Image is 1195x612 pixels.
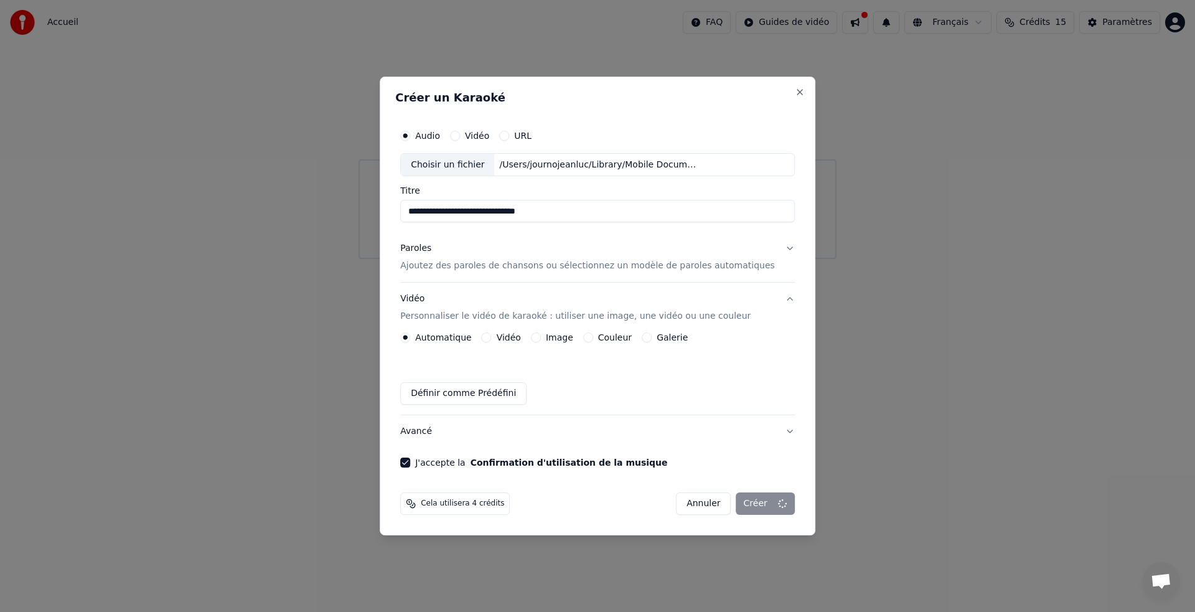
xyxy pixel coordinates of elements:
label: Titre [400,187,795,195]
label: Couleur [598,333,632,342]
button: Avancé [400,415,795,448]
label: Image [546,333,573,342]
p: Ajoutez des paroles de chansons ou sélectionnez un modèle de paroles automatiques [400,260,775,273]
div: Paroles [400,243,431,255]
div: Choisir un fichier [401,154,494,176]
h2: Créer un Karaoké [395,92,800,103]
button: Annuler [676,492,731,515]
label: Audio [415,131,440,140]
div: Vidéo [400,293,751,323]
button: VidéoPersonnaliser le vidéo de karaoké : utiliser une image, une vidéo ou une couleur [400,283,795,333]
span: Cela utilisera 4 crédits [421,499,504,509]
button: Définir comme Prédéfini [400,382,527,405]
label: Automatique [415,333,471,342]
label: Vidéo [497,333,521,342]
button: ParolesAjoutez des paroles de chansons ou sélectionnez un modèle de paroles automatiques [400,233,795,283]
label: URL [514,131,532,140]
label: J'accepte la [415,458,667,467]
label: Vidéo [465,131,489,140]
p: Personnaliser le vidéo de karaoké : utiliser une image, une vidéo ou une couleur [400,310,751,322]
label: Galerie [657,333,688,342]
div: VidéoPersonnaliser le vidéo de karaoké : utiliser une image, une vidéo ou une couleur [400,332,795,415]
div: /Users/journojeanluc/Library/Mobile Documents/com~apple~CloudDocs/Downloads/BNC OUVRE TES YEUX 4 ... [495,159,706,171]
button: J'accepte la [471,458,668,467]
